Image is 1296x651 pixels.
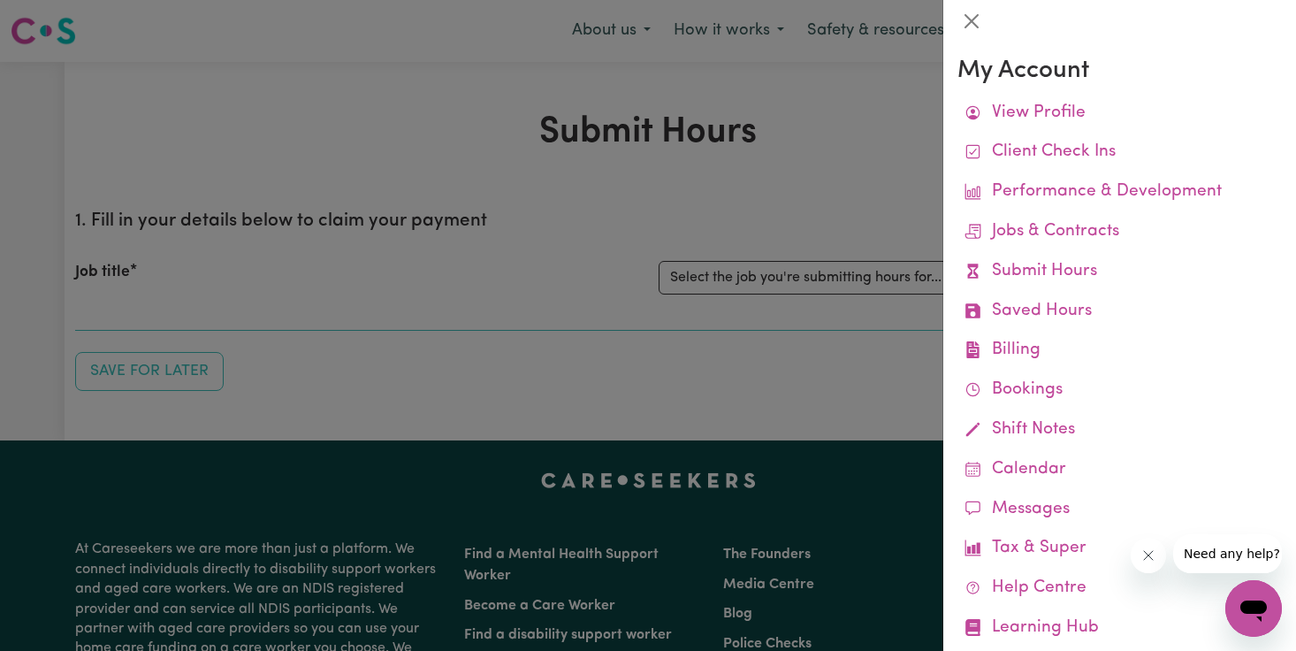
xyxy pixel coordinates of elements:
[957,292,1282,332] a: Saved Hours
[957,57,1282,87] h3: My Account
[957,7,986,35] button: Close
[957,609,1282,648] a: Learning Hub
[1225,580,1282,637] iframe: Button to launch messaging window
[957,529,1282,569] a: Tax & Super
[957,331,1282,371] a: Billing
[957,410,1282,450] a: Shift Notes
[957,371,1282,410] a: Bookings
[1173,534,1282,573] iframe: Message from company
[1131,538,1166,573] iframe: Close message
[957,212,1282,252] a: Jobs & Contracts
[957,252,1282,292] a: Submit Hours
[957,94,1282,134] a: View Profile
[957,490,1282,530] a: Messages
[957,450,1282,490] a: Calendar
[957,172,1282,212] a: Performance & Development
[957,569,1282,609] a: Help Centre
[957,133,1282,172] a: Client Check Ins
